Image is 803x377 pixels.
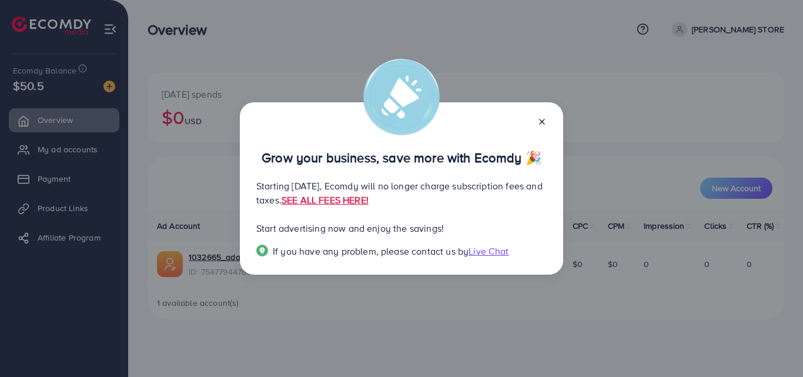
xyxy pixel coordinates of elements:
span: If you have any problem, please contact us by [273,245,469,258]
img: alert [363,59,440,135]
span: Live Chat [469,245,508,258]
p: Grow your business, save more with Ecomdy 🎉 [256,151,547,165]
p: Starting [DATE], Ecomdy will no longer charge subscription fees and taxes. [256,179,547,207]
img: Popup guide [256,245,268,256]
a: SEE ALL FEES HERE! [282,193,369,206]
p: Start advertising now and enjoy the savings! [256,221,547,235]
